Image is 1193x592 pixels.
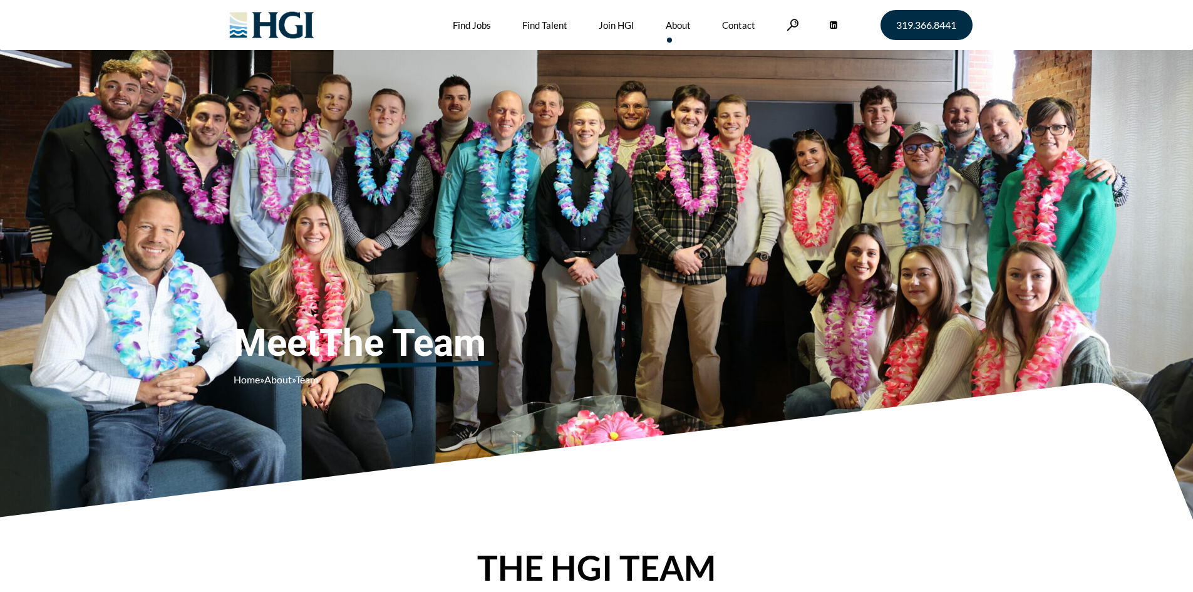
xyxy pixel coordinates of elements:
span: 319.366.8441 [896,20,956,30]
a: 319.366.8441 [881,10,973,40]
span: Team [296,373,318,385]
span: Meet [234,321,572,366]
u: The Team [319,321,486,366]
a: About [264,373,292,385]
a: Home [234,373,260,385]
span: » » [234,373,318,385]
a: Search [787,19,799,31]
h2: THE HGI TEAM [240,551,954,585]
